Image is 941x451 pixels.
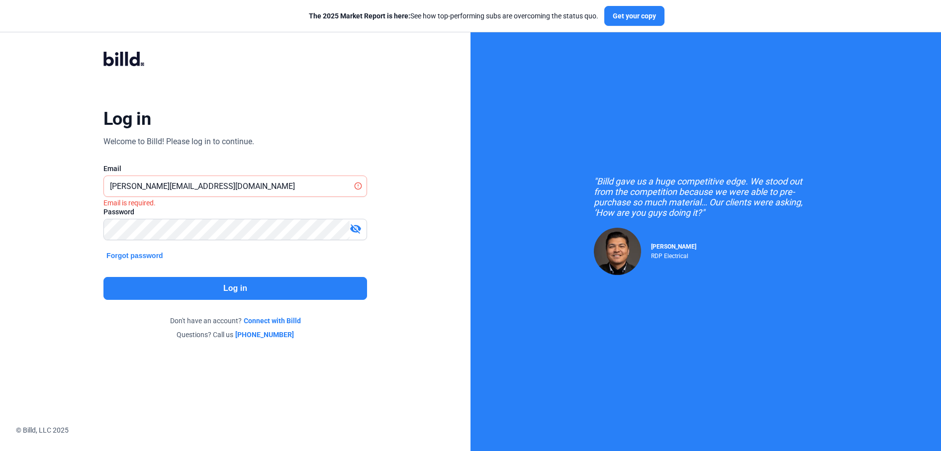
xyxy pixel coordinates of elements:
[103,250,166,261] button: Forgot password
[235,330,294,340] a: [PHONE_NUMBER]
[103,108,151,130] div: Log in
[244,316,301,326] a: Connect with Billd
[594,228,641,275] img: Raul Pacheco
[103,136,254,148] div: Welcome to Billd! Please log in to continue.
[651,250,696,260] div: RDP Electrical
[651,243,696,250] span: [PERSON_NAME]
[309,12,410,20] span: The 2025 Market Report is here:
[103,277,367,300] button: Log in
[103,199,156,207] i: Email is required.
[103,330,367,340] div: Questions? Call us
[103,207,367,217] div: Password
[604,6,664,26] button: Get your copy
[350,223,362,235] mat-icon: visibility_off
[309,11,598,21] div: See how top-performing subs are overcoming the status quo.
[594,176,818,218] div: "Billd gave us a huge competitive edge. We stood out from the competition because we were able to...
[103,164,367,174] div: Email
[103,316,367,326] div: Don't have an account?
